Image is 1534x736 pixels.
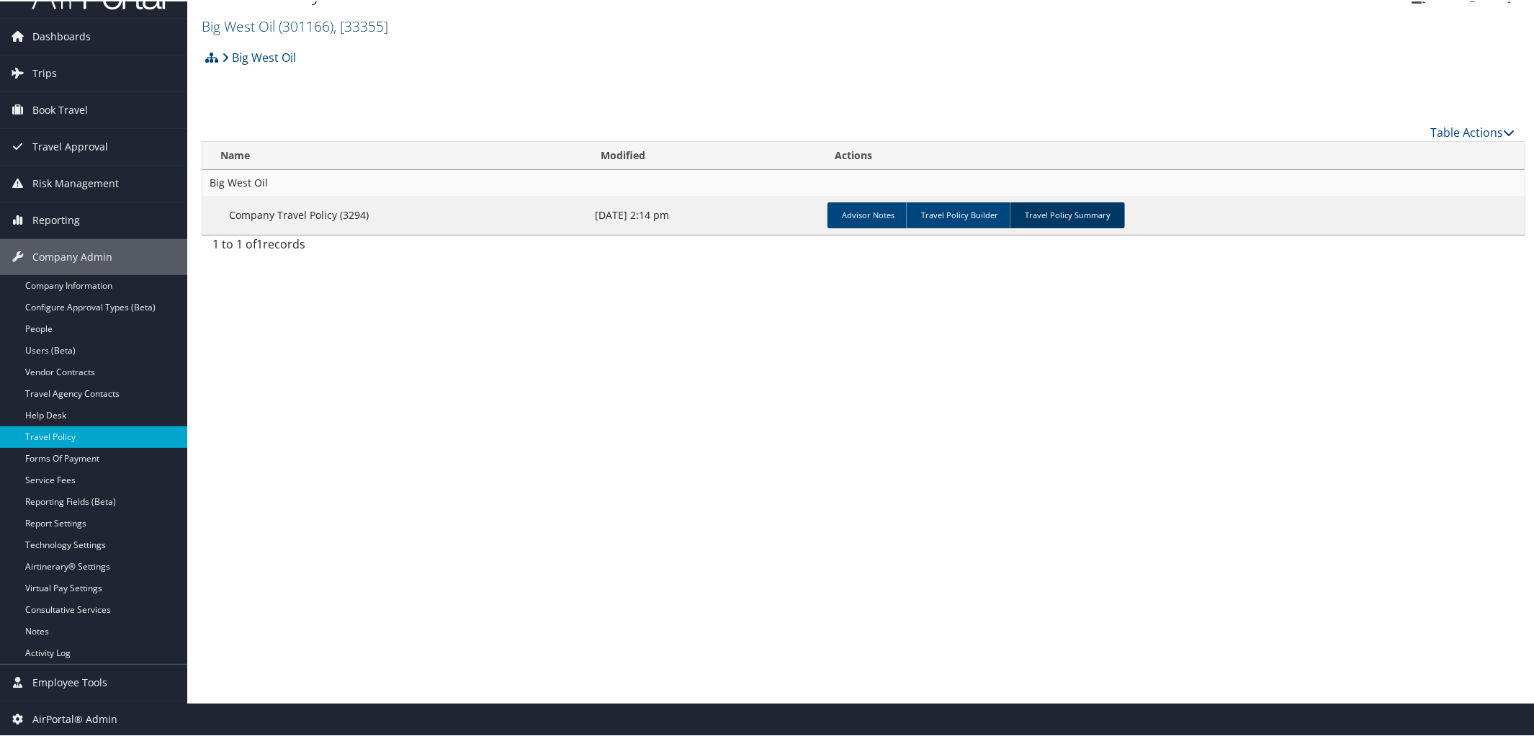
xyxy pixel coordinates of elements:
span: Travel Approval [32,127,108,163]
span: Dashboards [32,17,91,53]
a: Advisor Notes [827,201,909,227]
a: Travel Policy Builder [906,201,1013,227]
span: Risk Management [32,164,119,200]
a: Table Actions [1430,123,1515,139]
td: [DATE] 2:14 pm [588,194,822,233]
td: Company Travel Policy (3294) [202,194,588,233]
span: Reporting [32,201,80,237]
span: ( 301166 ) [279,15,333,35]
span: Trips [32,54,57,90]
span: , [ 33355 ] [333,15,388,35]
td: Big West Oil [202,169,1525,194]
div: 1 to 1 of records [212,234,522,259]
a: Big West Oil [222,42,296,71]
th: Modified: activate to sort column ascending [588,140,822,169]
span: 1 [256,235,263,251]
span: Company Admin [32,238,112,274]
span: Book Travel [32,91,88,127]
th: Name: activate to sort column ascending [202,140,588,169]
th: Actions [822,140,1525,169]
a: Big West Oil [202,15,388,35]
span: AirPortal® Admin [32,700,117,736]
a: Travel Policy Summary [1010,201,1125,227]
span: Employee Tools [32,663,107,699]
